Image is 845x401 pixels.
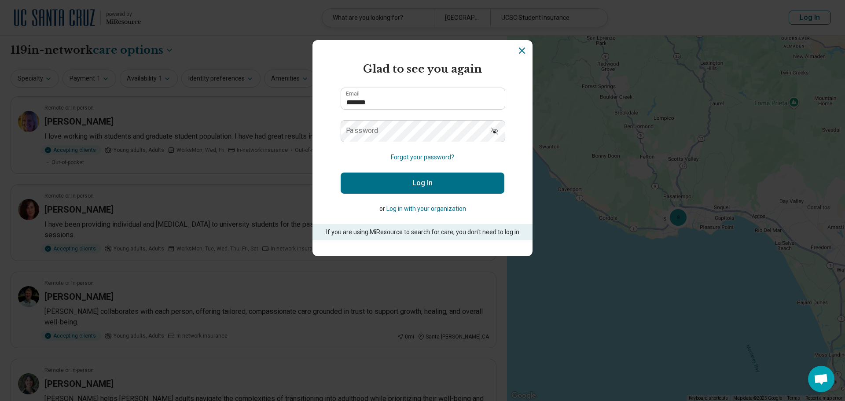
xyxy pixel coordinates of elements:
section: Login Dialog [312,40,533,256]
p: If you are using MiResource to search for care, you don’t need to log in [325,228,520,237]
p: or [341,204,504,213]
button: Forgot your password? [391,153,454,162]
button: Dismiss [517,45,527,56]
button: Log In [341,173,504,194]
button: Log in with your organization [386,204,466,213]
h2: Glad to see you again [341,61,504,77]
label: Password [346,127,378,134]
label: Email [346,91,360,96]
button: Show password [485,120,504,141]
